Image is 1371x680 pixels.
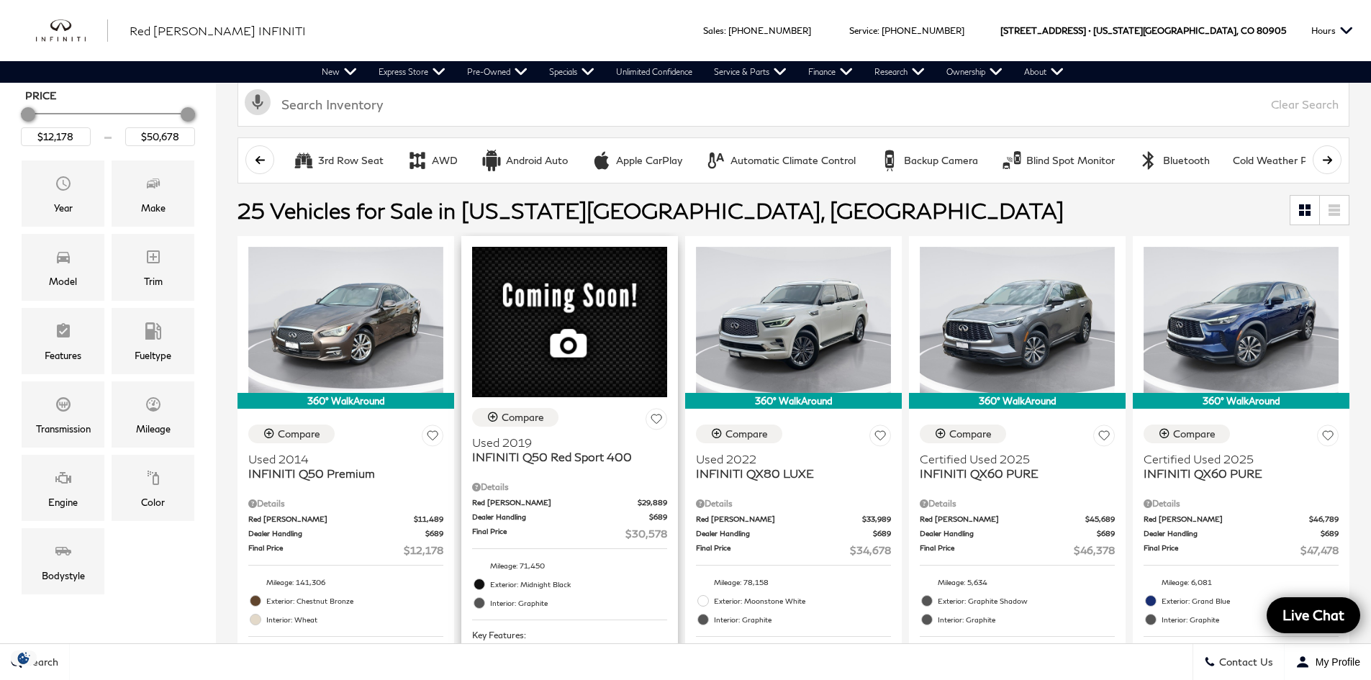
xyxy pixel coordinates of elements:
[422,425,443,451] button: Save Vehicle
[112,234,194,300] div: TrimTrim
[472,435,656,450] span: Used 2019
[21,102,195,146] div: Price
[696,543,850,558] span: Final Price
[472,247,667,397] img: 2019 INFINITI Q50 Red Sport 400
[920,543,1074,558] span: Final Price
[1144,466,1328,481] span: INFINITI QX60 PURE
[797,61,864,83] a: Finance
[472,556,667,575] li: Mileage: 71,450
[696,452,880,466] span: Used 2022
[877,25,879,36] span: :
[1130,145,1218,176] button: BluetoothBluetooth
[472,435,667,464] a: Used 2019INFINITI Q50 Red Sport 400
[472,481,667,494] div: Pricing Details - INFINITI Q50 Red Sport 400
[625,526,667,541] span: $30,578
[237,82,1349,127] input: Search Inventory
[248,247,443,393] img: 2014 INFINITI Q50 Premium
[697,145,864,176] button: Automatic Climate ControlAutomatic Climate Control
[248,514,414,525] span: Red [PERSON_NAME]
[45,348,81,363] div: Features
[1309,514,1339,525] span: $46,789
[54,200,73,216] div: Year
[1321,528,1339,539] span: $689
[1001,150,1023,171] div: Blind Spot Monitor
[22,234,104,300] div: ModelModel
[248,425,335,443] button: Compare Vehicle
[1144,452,1339,481] a: Certified Used 2025INFINITI QX60 PURE
[318,154,384,167] div: 3rd Row Seat
[285,145,392,176] button: 3rd Row Seat3rd Row Seat
[696,543,891,558] a: Final Price $34,678
[873,528,891,539] span: $689
[55,319,72,348] span: Features
[141,200,166,216] div: Make
[266,594,443,608] span: Exterior: Chestnut Bronze
[871,145,986,176] button: Backup CameraBackup Camera
[849,25,877,36] span: Service
[638,497,667,508] span: $29,889
[936,61,1013,83] a: Ownership
[248,573,443,591] li: Mileage: 141,306
[882,25,964,36] a: [PHONE_NUMBER]
[473,145,576,176] button: Android AutoAndroid Auto
[1144,543,1339,558] a: Final Price $47,478
[920,573,1115,591] li: Mileage: 5,634
[649,512,667,522] span: $689
[703,61,797,83] a: Service & Parts
[7,650,40,666] img: Opt-Out Icon
[266,612,443,627] span: Interior: Wheat
[1144,497,1339,510] div: Pricing Details - INFINITI QX60 PURE
[472,497,667,508] a: Red [PERSON_NAME] $29,889
[248,543,443,558] a: Final Price $12,178
[181,107,195,122] div: Maximum Price
[456,61,538,83] a: Pre-Owned
[506,154,568,167] div: Android Auto
[1216,656,1273,668] span: Contact Us
[248,543,404,558] span: Final Price
[22,381,104,448] div: TransmissionTransmission
[920,452,1115,481] a: Certified Used 2025INFINITI QX60 PURE
[245,145,274,174] button: scroll left
[502,411,544,424] div: Compare
[696,573,891,591] li: Mileage: 78,158
[949,427,992,440] div: Compare
[1097,528,1115,539] span: $689
[49,273,77,289] div: Model
[696,425,782,443] button: Compare Vehicle
[248,452,433,466] span: Used 2014
[646,408,667,435] button: Save Vehicle
[399,145,466,176] button: AWDAWD
[472,408,558,427] button: Compare Vehicle
[1162,612,1339,627] span: Interior: Graphite
[920,543,1115,558] a: Final Price $46,378
[685,393,902,409] div: 360° WalkAround
[1138,150,1159,171] div: Bluetooth
[1000,25,1286,36] a: [STREET_ADDRESS] • [US_STATE][GEOGRAPHIC_DATA], CO 80905
[1275,606,1352,624] span: Live Chat
[145,245,162,273] span: Trim
[696,528,873,539] span: Dealer Handling
[490,596,667,610] span: Interior: Graphite
[714,612,891,627] span: Interior: Graphite
[36,19,108,42] a: infiniti
[703,25,724,36] span: Sales
[538,61,605,83] a: Specials
[237,393,454,409] div: 360° WalkAround
[145,319,162,348] span: Fueltype
[135,348,171,363] div: Fueltype
[920,528,1097,539] span: Dealer Handling
[472,450,656,464] span: INFINITI Q50 Red Sport 400
[125,127,195,146] input: Maximum
[472,497,638,508] span: Red [PERSON_NAME]
[696,514,891,525] a: Red [PERSON_NAME] $33,989
[591,150,612,171] div: Apple CarPlay
[696,514,862,525] span: Red [PERSON_NAME]
[1144,573,1339,591] li: Mileage: 6,081
[1144,514,1309,525] span: Red [PERSON_NAME]
[42,568,85,584] div: Bodystyle
[696,247,891,393] img: 2022 INFINITI QX80 LUXE
[7,650,40,666] section: Click to Open Cookie Consent Modal
[145,171,162,200] span: Make
[1163,154,1210,167] div: Bluetooth
[368,61,456,83] a: Express Store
